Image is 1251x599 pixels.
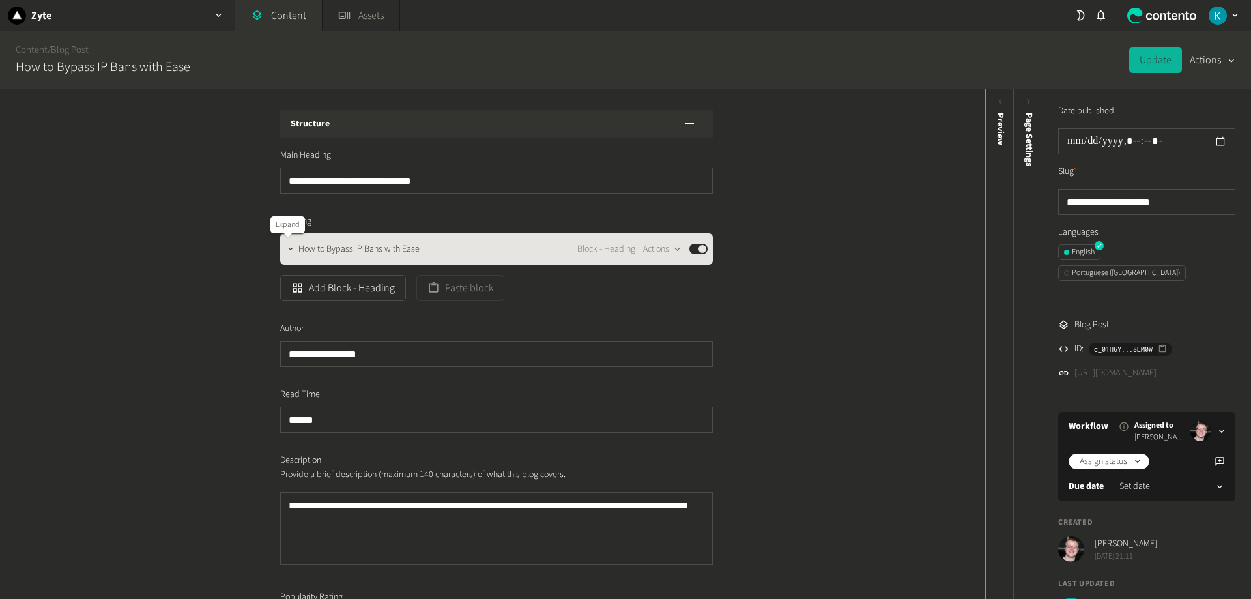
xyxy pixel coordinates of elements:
label: Date published [1058,104,1114,118]
span: [PERSON_NAME] [1134,431,1185,443]
span: Author [280,322,304,336]
button: Actions [643,241,682,257]
span: Read Time [280,388,320,402]
img: Felipe Boff Nunes [1058,536,1084,562]
h2: Zyte [31,8,51,23]
span: / [48,43,51,57]
span: [DATE] 21:11 [1095,551,1157,562]
span: Description [280,454,321,467]
label: Slug [1058,165,1077,179]
span: Set date [1119,480,1150,493]
span: Blog Post [1074,318,1109,332]
div: Preview [994,113,1007,145]
a: Workflow [1069,420,1108,433]
button: Actions [1190,47,1235,73]
span: How to Bypass IP Bans with Ease [298,242,420,256]
img: Karlo Jedud [1209,7,1227,25]
p: Provide a brief description (maximum 140 characters) of what this blog covers. [280,467,577,482]
button: Add Block - Heading [280,275,406,301]
span: ID: [1074,342,1084,356]
label: Due date [1069,480,1104,493]
span: Heading [280,214,311,228]
span: Block - Heading [577,242,635,256]
span: Main Heading [280,149,331,162]
label: Languages [1058,226,1235,239]
img: Felipe Boff Nunes [1190,421,1211,442]
button: Update [1129,47,1182,73]
span: [PERSON_NAME] [1095,537,1157,551]
button: English [1058,244,1100,260]
h2: How to Bypass IP Bans with Ease [16,57,190,77]
a: Blog Post [51,43,89,57]
button: c_01H6Y...8EM0W [1089,343,1172,356]
h3: Structure [291,117,330,131]
a: Content [16,43,48,57]
div: Expand [270,216,305,233]
h4: Created [1058,517,1235,529]
a: [URL][DOMAIN_NAME] [1074,366,1157,380]
button: Paste block [416,275,504,301]
span: Assign status [1080,455,1127,469]
span: Page Settings [1022,113,1036,166]
span: c_01H6Y...8EM0W [1094,343,1153,355]
span: Assigned to [1134,420,1185,431]
img: Zyte [8,7,26,25]
div: Portuguese ([GEOGRAPHIC_DATA]) [1064,267,1180,279]
button: Portuguese ([GEOGRAPHIC_DATA]) [1058,265,1186,281]
h4: Last updated [1058,578,1235,590]
div: English [1064,246,1095,258]
button: Assign status [1069,454,1149,469]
